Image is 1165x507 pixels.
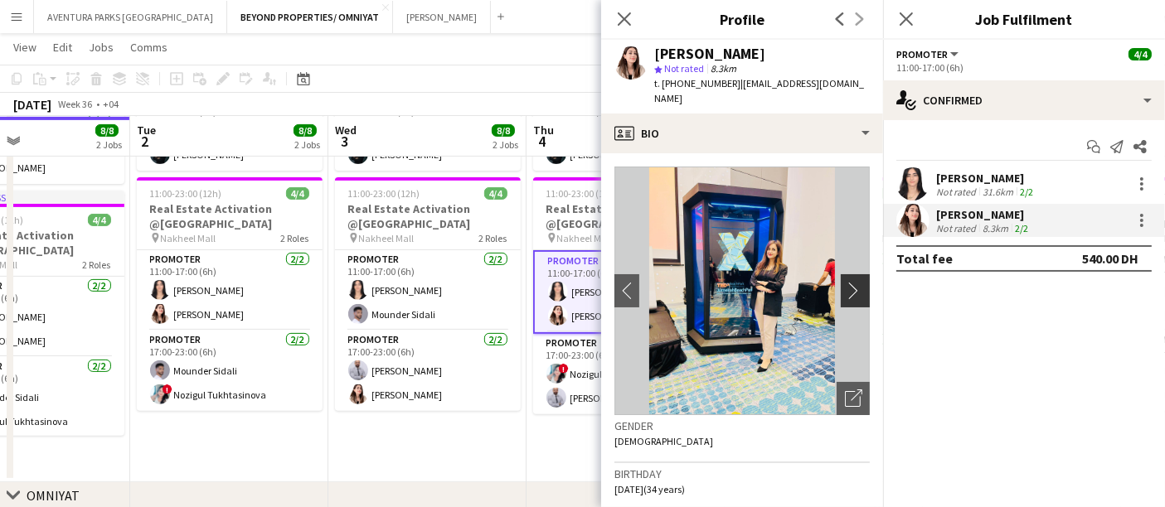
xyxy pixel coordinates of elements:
h3: Real Estate Activation @[GEOGRAPHIC_DATA] [137,201,323,231]
app-card-role: Promoter2/217:00-23:00 (6h)!Nozigul Tukhtasinova[PERSON_NAME] [533,334,719,414]
span: 4/4 [1129,48,1152,60]
app-card-role: Promoter2/211:00-17:00 (6h)[PERSON_NAME][PERSON_NAME] [137,250,323,331]
span: 11:00-23:00 (12h) [546,187,619,200]
button: BEYOND PROPERTIES/ OMNIYAT [227,1,393,33]
button: AVENTURA PARKS [GEOGRAPHIC_DATA] [34,1,227,33]
span: 8.3km [707,62,740,75]
div: 8.3km [979,222,1012,234]
button: [PERSON_NAME] [393,1,491,33]
div: Confirmed [883,80,1165,120]
span: 8/8 [492,124,515,137]
span: Not rated [664,62,704,75]
h3: Real Estate Activation @[GEOGRAPHIC_DATA] [335,201,521,231]
span: 4/4 [88,214,111,226]
div: 2 Jobs [493,138,518,151]
span: ! [559,364,569,374]
span: Nakheel Mall [161,232,216,244]
div: 11:00-17:00 (6h) [896,61,1152,74]
div: [DATE] [13,96,51,113]
div: [PERSON_NAME] [936,207,1032,222]
button: Promoter [896,48,961,60]
span: Tue [137,123,156,138]
app-card-role: Promoter2/211:00-17:00 (6h)[PERSON_NAME][PERSON_NAME] [533,250,719,334]
span: 3 [333,132,357,151]
div: Bio [601,113,883,153]
span: 2 [134,132,156,151]
app-card-role: Promoter2/217:00-23:00 (6h)Mounder Sidali!Nozigul Tukhtasinova [137,331,323,411]
span: ! [163,384,172,394]
app-job-card: 11:00-23:00 (12h)4/4Real Estate Activation @[GEOGRAPHIC_DATA] Nakheel Mall2 RolesPromoter2/211:00... [335,177,521,411]
div: Not rated [936,222,979,234]
span: Jobs [89,40,114,55]
div: OMNIYAT [27,487,80,504]
a: View [7,36,43,58]
h3: Profile [601,8,883,30]
h3: Job Fulfilment [883,8,1165,30]
span: [DEMOGRAPHIC_DATA] [614,435,713,447]
a: Comms [124,36,174,58]
div: 540.00 DH [1082,250,1138,267]
span: 2 Roles [479,232,507,244]
span: 2 Roles [281,232,309,244]
span: Wed [335,123,357,138]
span: | [EMAIL_ADDRESS][DOMAIN_NAME] [654,77,864,104]
span: 11:00-23:00 (12h) [150,187,222,200]
span: Thu [533,123,554,138]
span: View [13,40,36,55]
span: Nakheel Mall [557,232,613,244]
app-job-card: 11:00-23:00 (12h)4/4Real Estate Activation @[GEOGRAPHIC_DATA] Nakheel Mall2 RolesPromoter2/211:00... [137,177,323,411]
div: Not rated [936,186,979,198]
div: [PERSON_NAME] [654,46,765,61]
span: 8/8 [95,124,119,137]
span: 8/8 [294,124,317,137]
span: Promoter [896,48,948,60]
span: 4/4 [484,187,507,200]
img: Crew avatar or photo [614,167,870,415]
app-skills-label: 2/2 [1020,186,1033,198]
a: Edit [46,36,79,58]
span: [DATE] (34 years) [614,483,685,495]
app-job-card: 11:00-23:00 (12h)4/4Real Estate Activation @[GEOGRAPHIC_DATA] Nakheel Mall2 RolesPromoter2/211:00... [533,177,719,414]
h3: Birthday [614,466,870,481]
div: 2 Jobs [294,138,320,151]
div: +04 [103,98,119,110]
span: 4 [531,132,554,151]
h3: Gender [614,418,870,433]
div: Total fee [896,250,953,267]
div: 2 Jobs [96,138,122,151]
span: Week 36 [55,98,96,110]
a: Jobs [82,36,120,58]
span: 2 Roles [83,258,111,271]
div: Open photos pop-in [837,382,870,415]
h3: Real Estate Activation @[GEOGRAPHIC_DATA] [533,201,719,231]
span: t. [PHONE_NUMBER] [654,77,740,89]
span: 4/4 [286,187,309,200]
app-card-role: Promoter2/217:00-23:00 (6h)[PERSON_NAME][PERSON_NAME] [335,331,521,411]
span: Comms [130,40,167,55]
app-card-role: Promoter2/211:00-17:00 (6h)[PERSON_NAME]Mounder Sidali [335,250,521,331]
div: 31.6km [979,186,1017,198]
app-skills-label: 2/2 [1015,222,1028,234]
span: Edit [53,40,72,55]
div: [PERSON_NAME] [936,171,1036,186]
span: Nakheel Mall [359,232,415,244]
span: 11:00-23:00 (12h) [348,187,420,200]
